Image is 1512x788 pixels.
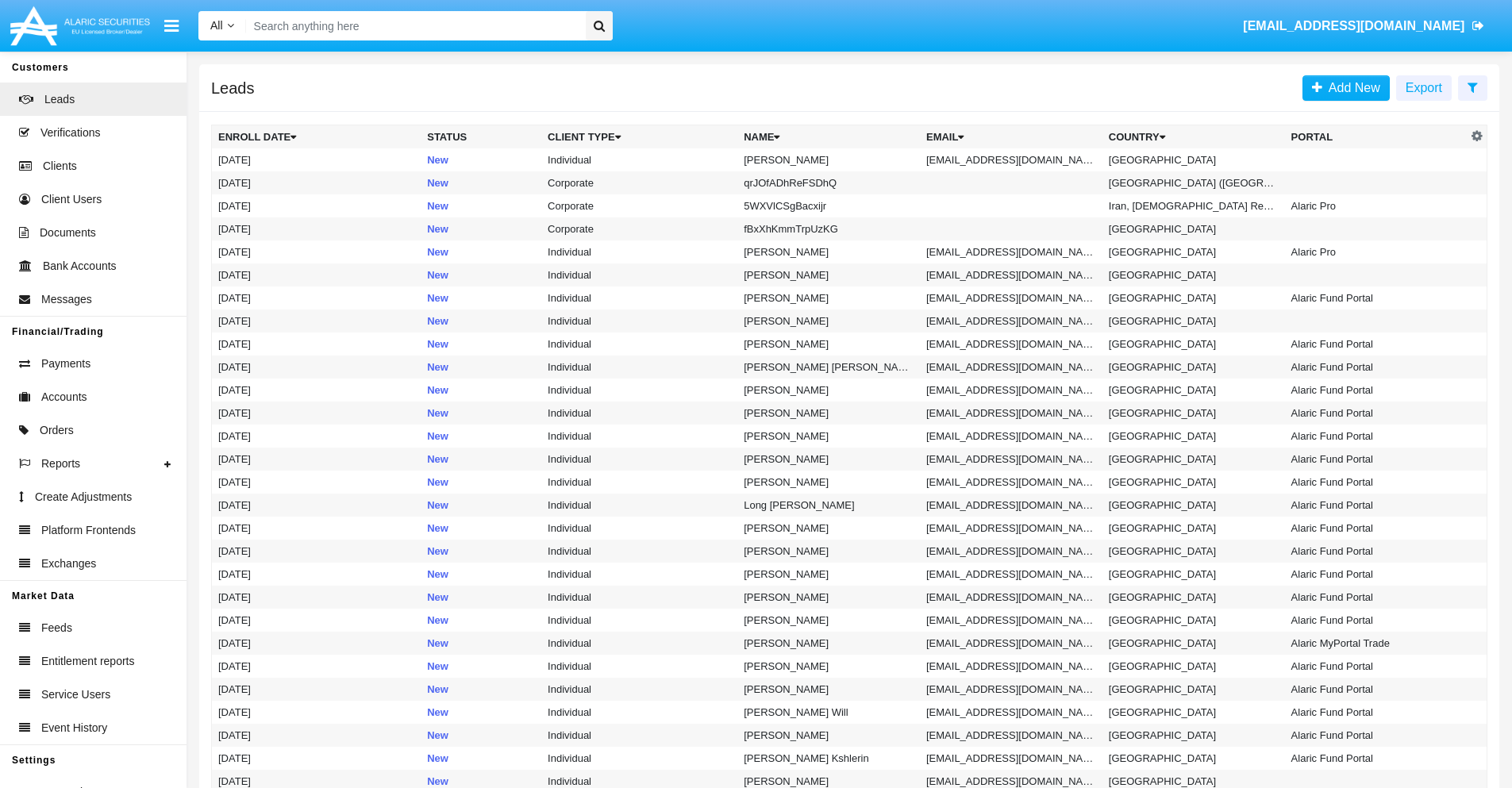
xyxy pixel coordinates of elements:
td: Alaric Fund Portal [1285,724,1468,747]
td: Alaric Fund Portal [1285,747,1468,770]
td: [PERSON_NAME] [737,425,920,448]
h5: Leads [211,82,255,94]
td: [EMAIL_ADDRESS][DOMAIN_NAME] [920,540,1102,563]
td: [DATE] [212,494,421,517]
td: [EMAIL_ADDRESS][DOMAIN_NAME] [920,609,1102,632]
input: Search [246,11,580,40]
td: fBxXhKmmTrpUzKG [737,217,920,240]
td: Individual [541,632,737,655]
td: [EMAIL_ADDRESS][DOMAIN_NAME] [920,448,1102,471]
img: Logo image [8,2,152,49]
td: [EMAIL_ADDRESS][DOMAIN_NAME] [920,655,1102,678]
td: [EMAIL_ADDRESS][DOMAIN_NAME] [920,309,1102,332]
th: Status [421,125,541,149]
td: Individual [541,263,737,286]
td: [GEOGRAPHIC_DATA] [1102,356,1285,379]
td: [DATE] [212,309,421,332]
span: Bank Accounts [43,258,117,275]
td: Individual [541,609,737,632]
td: Alaric MyPortal Trade [1285,632,1468,655]
td: [DATE] [212,217,421,240]
td: Individual [541,286,737,309]
span: Clients [43,158,77,175]
td: [PERSON_NAME] Kshlerin [737,747,920,770]
td: Alaric Fund Portal [1285,586,1468,609]
td: Alaric Fund Portal [1285,701,1468,724]
td: [DATE] [212,402,421,425]
td: New [421,194,541,217]
td: [EMAIL_ADDRESS][DOMAIN_NAME] [920,678,1102,701]
td: [EMAIL_ADDRESS][DOMAIN_NAME] [920,586,1102,609]
span: Messages [41,291,92,308]
span: Add New [1322,81,1380,94]
td: [GEOGRAPHIC_DATA] [1102,471,1285,494]
td: [DATE] [212,171,421,194]
td: [EMAIL_ADDRESS][DOMAIN_NAME] [920,632,1102,655]
th: Country [1102,125,1285,149]
td: [GEOGRAPHIC_DATA] ([GEOGRAPHIC_DATA]) [1102,171,1285,194]
td: [PERSON_NAME] [737,379,920,402]
td: [EMAIL_ADDRESS][DOMAIN_NAME] [920,471,1102,494]
td: [DATE] [212,356,421,379]
td: [DATE] [212,263,421,286]
td: [PERSON_NAME] [737,517,920,540]
td: [GEOGRAPHIC_DATA] [1102,286,1285,309]
td: [GEOGRAPHIC_DATA] [1102,402,1285,425]
td: [EMAIL_ADDRESS][DOMAIN_NAME] [920,402,1102,425]
td: New [421,747,541,770]
td: [GEOGRAPHIC_DATA] [1102,701,1285,724]
a: [EMAIL_ADDRESS][DOMAIN_NAME] [1236,4,1492,48]
td: [GEOGRAPHIC_DATA] [1102,217,1285,240]
td: [PERSON_NAME] [737,632,920,655]
td: Individual [541,563,737,586]
td: Individual [541,148,737,171]
th: Name [737,125,920,149]
span: Reports [41,456,80,472]
td: Individual [541,402,737,425]
span: Orders [40,422,74,439]
td: New [421,148,541,171]
td: [PERSON_NAME] [737,609,920,632]
td: [GEOGRAPHIC_DATA] [1102,747,1285,770]
span: Event History [41,720,107,736]
a: Add New [1302,75,1390,101]
td: [EMAIL_ADDRESS][DOMAIN_NAME] [920,240,1102,263]
td: New [421,448,541,471]
td: [GEOGRAPHIC_DATA] [1102,540,1285,563]
td: [PERSON_NAME] [737,448,920,471]
td: New [421,494,541,517]
td: [DATE] [212,471,421,494]
td: [GEOGRAPHIC_DATA] [1102,632,1285,655]
td: Alaric Fund Portal [1285,286,1468,309]
td: New [421,217,541,240]
td: [PERSON_NAME] [737,724,920,747]
td: Individual [541,309,737,332]
td: [PERSON_NAME] [737,263,920,286]
td: [DATE] [212,747,421,770]
td: New [421,540,541,563]
td: [EMAIL_ADDRESS][DOMAIN_NAME] [920,494,1102,517]
td: New [421,678,541,701]
td: New [421,171,541,194]
td: Individual [541,586,737,609]
span: Verifications [40,125,100,141]
td: [GEOGRAPHIC_DATA] [1102,678,1285,701]
td: [PERSON_NAME] [737,309,920,332]
th: Enroll Date [212,125,421,149]
td: Long [PERSON_NAME] [737,494,920,517]
td: [DATE] [212,609,421,632]
td: New [421,379,541,402]
td: Alaric Fund Portal [1285,379,1468,402]
td: Alaric Fund Portal [1285,655,1468,678]
span: Platform Frontends [41,522,136,539]
a: All [198,17,246,34]
td: [DATE] [212,655,421,678]
td: Alaric Fund Portal [1285,332,1468,356]
th: Client Type [541,125,737,149]
td: [PERSON_NAME] [737,148,920,171]
td: Alaric Fund Portal [1285,563,1468,586]
td: [GEOGRAPHIC_DATA] [1102,517,1285,540]
td: [GEOGRAPHIC_DATA] [1102,655,1285,678]
td: Alaric Pro [1285,240,1468,263]
td: [DATE] [212,448,421,471]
